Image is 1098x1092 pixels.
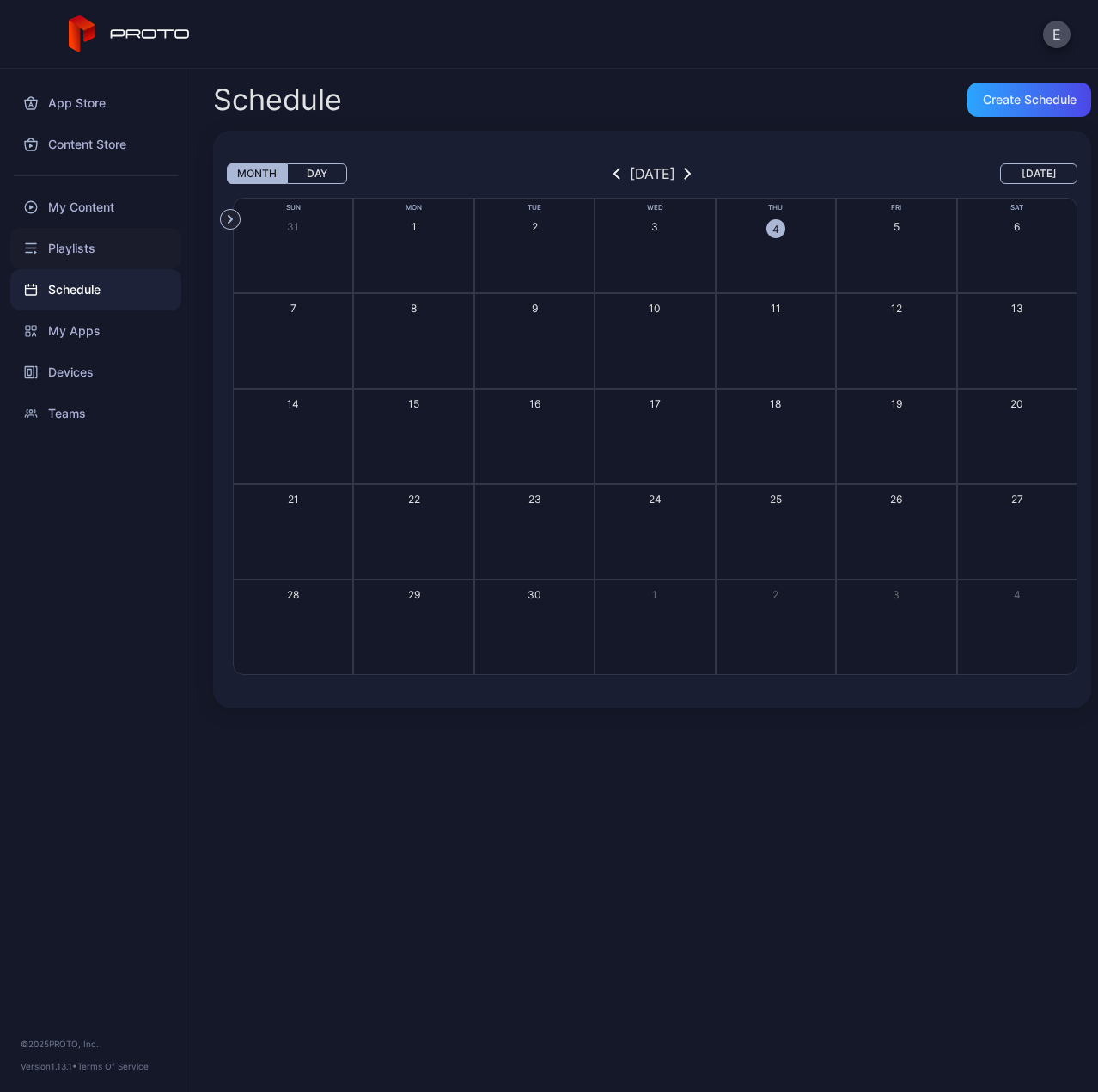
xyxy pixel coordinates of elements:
[474,389,595,484] button: 16
[649,492,662,506] div: 24
[288,492,299,506] div: 21
[595,202,715,213] div: Wed
[233,202,353,213] div: Sun
[716,198,836,293] button: 4
[716,293,836,389] button: 11
[10,187,181,228] a: My Content
[287,219,299,234] div: 31
[532,301,538,316] div: 9
[1043,21,1071,48] button: E
[891,301,902,316] div: 12
[770,396,781,411] div: 18
[893,587,900,602] div: 3
[716,202,836,213] div: Thu
[630,163,675,184] div: [DATE]
[10,228,181,269] a: Playlists
[412,219,417,234] div: 1
[233,389,353,484] button: 14
[836,198,956,293] button: 5
[353,389,473,484] button: 15
[957,202,1077,213] div: Sat
[10,124,181,165] a: Content Store
[353,198,473,293] button: 1
[652,587,657,602] div: 1
[529,396,540,411] div: 16
[411,301,417,316] div: 8
[716,389,836,484] button: 18
[10,393,181,434] a: Teams
[474,198,595,293] button: 2
[474,293,595,389] button: 9
[77,1061,149,1071] a: Terms Of Service
[532,219,538,234] div: 2
[766,219,785,238] div: 4
[772,587,778,602] div: 2
[595,198,715,293] button: 3
[771,301,781,316] div: 11
[1010,396,1023,411] div: 20
[894,219,900,234] div: 5
[770,492,782,506] div: 25
[10,310,181,352] a: My Apps
[408,396,419,411] div: 15
[649,301,661,316] div: 10
[716,580,836,675] button: 2
[890,492,902,506] div: 26
[353,484,473,580] button: 22
[836,293,956,389] button: 12
[836,484,956,580] button: 26
[1014,219,1020,234] div: 6
[408,587,420,602] div: 29
[10,352,181,393] a: Devices
[353,580,473,675] button: 29
[233,484,353,580] button: 21
[233,580,353,675] button: 28
[836,389,956,484] button: 19
[651,219,658,234] div: 3
[650,396,661,411] div: 17
[353,293,473,389] button: 8
[1011,492,1023,506] div: 27
[595,293,715,389] button: 10
[957,580,1077,675] button: 4
[1011,301,1023,316] div: 13
[233,198,353,293] button: 31
[836,580,956,675] button: 3
[836,202,956,213] div: Fri
[474,202,595,213] div: Tue
[474,580,595,675] button: 30
[595,580,715,675] button: 1
[21,1037,171,1051] div: © 2025 PROTO, Inc.
[227,163,287,184] button: Month
[233,293,353,389] button: 7
[1000,163,1077,184] button: [DATE]
[957,484,1077,580] button: 27
[957,198,1077,293] button: 6
[983,93,1077,107] div: Create Schedule
[528,587,541,602] div: 30
[474,484,595,580] button: 23
[1014,587,1021,602] div: 4
[595,389,715,484] button: 17
[10,269,181,310] a: Schedule
[10,83,181,124] a: App Store
[290,301,296,316] div: 7
[716,484,836,580] button: 25
[287,163,347,184] button: Day
[528,492,541,506] div: 23
[408,492,420,506] div: 22
[213,84,342,115] h2: Schedule
[21,1061,77,1071] span: Version 1.13.1 •
[287,587,299,602] div: 28
[967,83,1091,117] button: Create Schedule
[957,293,1077,389] button: 13
[957,389,1077,484] button: 20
